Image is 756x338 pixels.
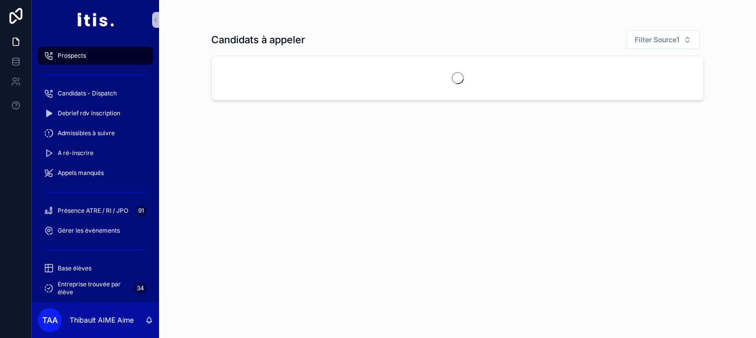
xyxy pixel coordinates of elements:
span: Debrief rdv inscription [58,109,120,117]
a: Gérer les évènements [38,222,153,240]
span: Appels manqués [58,169,104,177]
span: A ré-inscrire [58,149,93,157]
span: Filter Source1 [635,35,679,45]
a: Appels manqués [38,164,153,182]
button: Select Button [626,30,700,49]
span: TAA [42,314,58,326]
span: Candidats - Dispatch [58,89,117,97]
span: Prospects [58,52,86,60]
a: Prospects [38,47,153,65]
p: Thibault AIME Aime [70,315,134,325]
a: Base élèves [38,259,153,277]
a: Admissibles à suivre [38,124,153,142]
a: Debrief rdv inscription [38,104,153,122]
span: Admissibles à suivre [58,129,115,137]
div: 91 [135,205,147,217]
a: Entreprise trouvée par élève34 [38,279,153,297]
span: Base élèves [58,264,91,272]
div: 34 [134,282,147,294]
a: Candidats - Dispatch [38,84,153,102]
span: Entreprise trouvée par élève [58,280,130,296]
a: Présence ATRE / RI / JPO91 [38,202,153,220]
span: Gérer les évènements [58,227,120,235]
span: Présence ATRE / RI / JPO [58,207,128,215]
h1: Candidats à appeler [211,33,305,47]
a: A ré-inscrire [38,144,153,162]
img: App logo [77,12,114,28]
div: scrollable content [32,40,159,302]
